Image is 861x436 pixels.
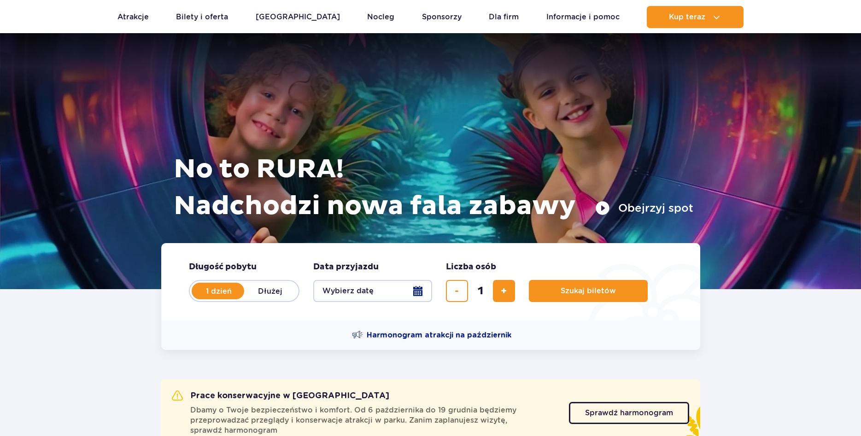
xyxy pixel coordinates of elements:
[446,262,496,273] span: Liczba osób
[174,151,693,225] h1: No to RURA! Nadchodzi nowa fala zabawy
[569,402,689,424] a: Sprawdź harmonogram
[493,280,515,302] button: dodaj bilet
[647,6,744,28] button: Kup teraz
[669,13,705,21] span: Kup teraz
[256,6,340,28] a: [GEOGRAPHIC_DATA]
[189,262,257,273] span: Długość pobytu
[244,281,297,301] label: Dłużej
[367,330,511,340] span: Harmonogram atrakcji na październik
[117,6,149,28] a: Atrakcje
[313,280,432,302] button: Wybierz datę
[561,287,616,295] span: Szukaj biletów
[176,6,228,28] a: Bilety i oferta
[546,6,620,28] a: Informacje i pomoc
[172,390,389,401] h2: Prace konserwacyjne w [GEOGRAPHIC_DATA]
[161,243,700,320] form: Planowanie wizyty w Park of Poland
[585,409,673,417] span: Sprawdź harmonogram
[193,281,245,301] label: 1 dzień
[190,405,558,436] span: Dbamy o Twoje bezpieczeństwo i komfort. Od 6 października do 19 grudnia będziemy przeprowadzać pr...
[367,6,394,28] a: Nocleg
[529,280,648,302] button: Szukaj biletów
[313,262,379,273] span: Data przyjazdu
[422,6,462,28] a: Sponsorzy
[489,6,519,28] a: Dla firm
[352,330,511,341] a: Harmonogram atrakcji na październik
[469,280,492,302] input: liczba biletów
[595,201,693,215] button: Obejrzyj spot
[446,280,468,302] button: usuń bilet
